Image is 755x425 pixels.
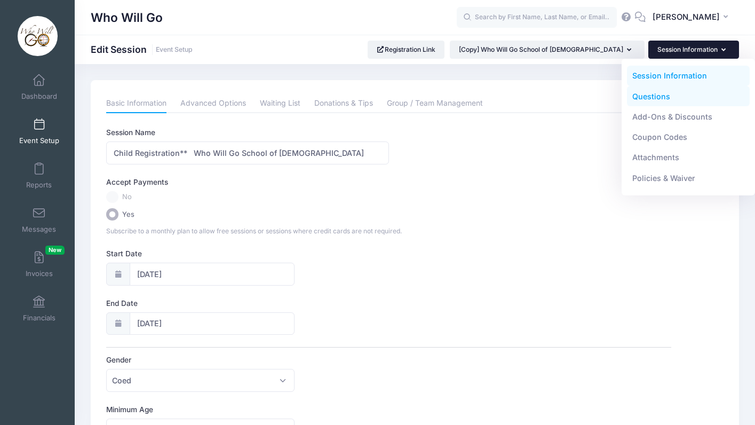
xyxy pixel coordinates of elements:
[106,208,118,221] input: Yes
[368,41,445,59] a: Registration Link
[122,209,134,220] span: Yes
[622,59,755,195] div: Session Information
[106,369,295,392] span: Coed
[459,45,623,53] span: [Copy] Who Will Go School of [DEMOGRAPHIC_DATA]
[19,136,59,145] span: Event Setup
[648,41,739,59] button: Session Information
[457,7,617,28] input: Search by First Name, Last Name, or Email...
[106,127,388,138] label: Session Name
[23,313,55,322] span: Financials
[18,16,58,56] img: Who Will Go
[627,86,750,106] a: Questions
[106,94,166,113] a: Basic Information
[627,107,750,127] a: Add-Ons & Discounts
[156,46,193,54] a: Event Setup
[91,5,163,30] h1: Who Will Go
[14,290,65,327] a: Financials
[106,141,388,164] input: Session Name
[91,44,193,55] h1: Edit Session
[122,192,132,202] span: No
[106,227,402,235] span: Subscribe to a monthly plan to allow free sessions or sessions where credit cards are not required.
[112,375,131,386] span: Coed
[45,246,65,255] span: New
[627,66,750,86] a: Session Information
[627,168,750,188] a: Policies & Waiver
[627,147,750,168] a: Attachments
[21,92,57,101] span: Dashboard
[14,68,65,106] a: Dashboard
[387,94,483,113] a: Group / Team Management
[106,404,388,415] label: Minimum Age
[314,94,373,113] a: Donations & Tips
[450,41,645,59] button: [Copy] Who Will Go School of [DEMOGRAPHIC_DATA]
[26,180,52,190] span: Reports
[627,127,750,147] a: Coupon Codes
[106,248,388,259] label: Start Date
[106,177,168,187] label: Accept Payments
[14,246,65,283] a: InvoicesNew
[14,113,65,150] a: Event Setup
[646,5,739,30] button: [PERSON_NAME]
[22,225,56,234] span: Messages
[106,298,388,309] label: End Date
[14,157,65,194] a: Reports
[26,269,53,278] span: Invoices
[14,201,65,239] a: Messages
[106,355,388,365] label: Gender
[180,94,246,113] a: Advanced Options
[653,11,720,23] span: [PERSON_NAME]
[260,94,300,113] a: Waiting List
